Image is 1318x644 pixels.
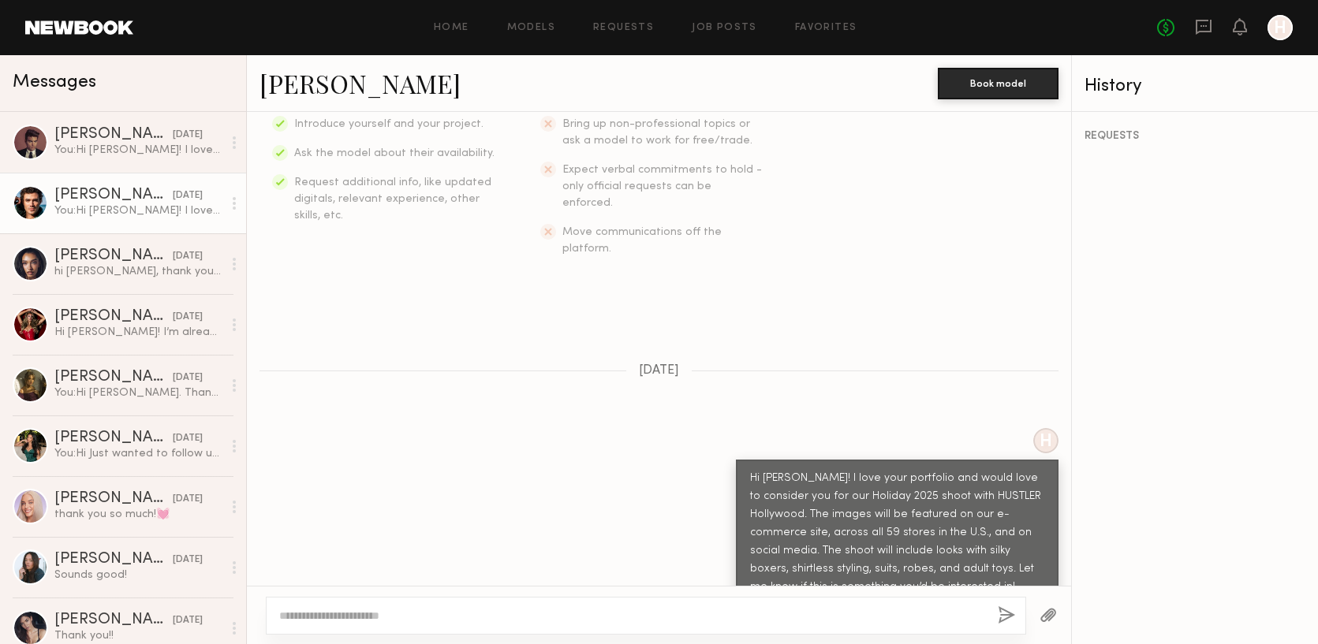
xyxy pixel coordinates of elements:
[294,148,495,158] span: Ask the model about their availability.
[54,430,173,446] div: [PERSON_NAME]
[593,23,654,33] a: Requests
[54,203,222,218] div: You: Hi [PERSON_NAME]! I love your portfolio and would love to consider you for our Holiday 2025 ...
[294,177,491,221] span: Request additional info, like updated digitals, relevant experience, other skills, etc.
[259,66,461,100] a: [PERSON_NAME]
[938,68,1059,99] button: Book model
[1268,15,1293,40] a: H
[173,492,203,507] div: [DATE]
[54,552,173,568] div: [PERSON_NAME]
[54,612,173,628] div: [PERSON_NAME]
[54,248,173,264] div: [PERSON_NAME]
[173,188,203,203] div: [DATE]
[54,264,222,279] div: hi [PERSON_NAME], thank you so much for reaching out and expressing interest. unfortunately i am ...
[750,470,1044,597] div: Hi [PERSON_NAME]! I love your portfolio and would love to consider you for our Holiday 2025 shoot...
[507,23,555,33] a: Models
[294,119,484,129] span: Introduce yourself and your project.
[562,119,752,146] span: Bring up non-professional topics or ask a model to work for free/trade.
[639,364,679,378] span: [DATE]
[173,310,203,325] div: [DATE]
[54,628,222,643] div: Thank you!!
[434,23,469,33] a: Home
[54,385,222,400] div: You: Hi [PERSON_NAME]. Thank you for letting us know. We will keep you in mind for future shoots....
[54,143,222,158] div: You: Hi [PERSON_NAME]! I love your portfolio and would love to consider you for our Holiday 2025 ...
[173,249,203,264] div: [DATE]
[54,325,222,340] div: Hi [PERSON_NAME]! I’m already booked for the 4th. Would love to come next time!
[795,23,857,33] a: Favorites
[173,431,203,446] div: [DATE]
[54,491,173,507] div: [PERSON_NAME]
[54,188,173,203] div: [PERSON_NAME]
[173,553,203,568] div: [DATE]
[54,507,222,522] div: thank you so much!💓
[54,446,222,461] div: You: Hi Just wanted to follow up on your availability for [DATE].
[1085,131,1305,142] div: REQUESTS
[54,568,222,583] div: Sounds good!
[173,613,203,628] div: [DATE]
[54,370,173,385] div: [PERSON_NAME]
[173,128,203,143] div: [DATE]
[562,165,762,208] span: Expect verbal commitments to hold - only official requests can be enforced.
[54,309,173,325] div: [PERSON_NAME]
[54,127,173,143] div: [PERSON_NAME]
[173,370,203,385] div: [DATE]
[692,23,757,33] a: Job Posts
[562,227,722,254] span: Move communications off the platform.
[1085,77,1305,95] div: History
[938,76,1059,89] a: Book model
[13,73,96,91] span: Messages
